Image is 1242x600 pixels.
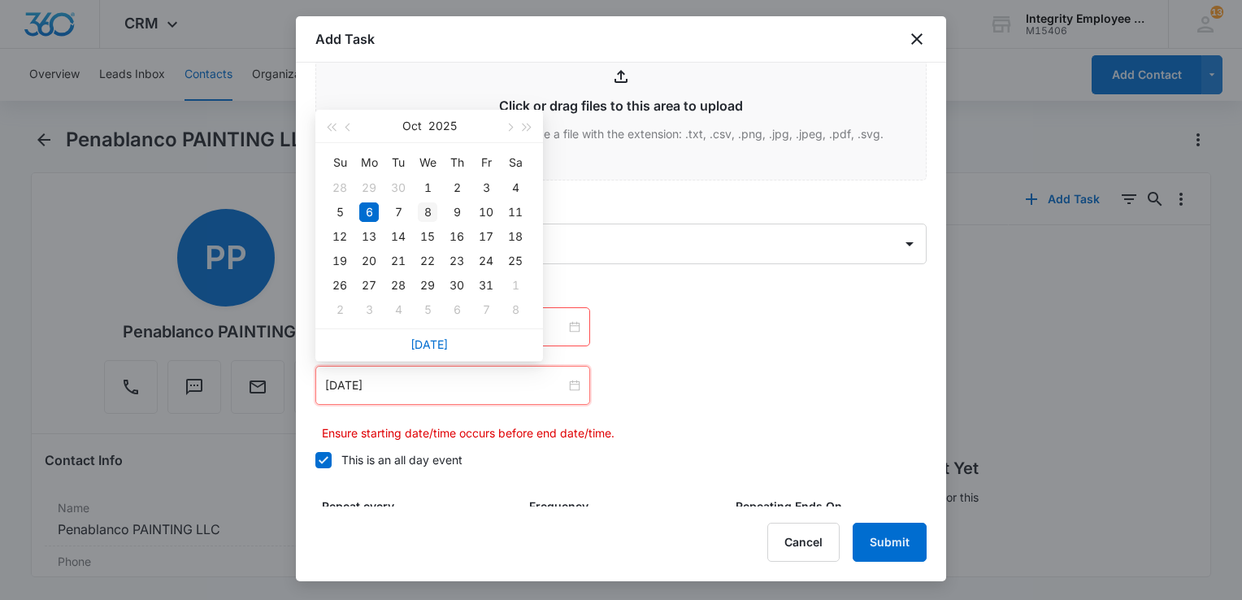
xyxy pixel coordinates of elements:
[330,178,350,198] div: 28
[359,276,379,295] div: 27
[476,300,496,320] div: 7
[325,224,354,249] td: 2025-10-12
[442,273,471,298] td: 2025-10-30
[418,276,437,295] div: 29
[330,227,350,246] div: 12
[442,298,471,322] td: 2025-11-06
[471,150,501,176] th: Fr
[506,178,525,198] div: 4
[359,178,379,198] div: 29
[413,298,442,322] td: 2025-11-05
[325,200,354,224] td: 2025-10-05
[402,110,422,142] button: Oct
[471,273,501,298] td: 2025-10-31
[501,176,530,200] td: 2025-10-04
[447,300,467,320] div: 6
[418,178,437,198] div: 1
[501,224,530,249] td: 2025-10-18
[389,178,408,198] div: 30
[506,227,525,246] div: 18
[442,176,471,200] td: 2025-10-02
[389,276,408,295] div: 28
[330,276,350,295] div: 26
[506,276,525,295] div: 1
[418,300,437,320] div: 5
[354,150,384,176] th: Mo
[529,498,727,515] label: Frequency
[471,298,501,322] td: 2025-11-07
[341,451,462,468] div: This is an all day event
[447,251,467,271] div: 23
[736,498,933,515] label: Repeating Ends On
[506,251,525,271] div: 25
[354,298,384,322] td: 2025-11-03
[471,200,501,224] td: 2025-10-10
[447,276,467,295] div: 30
[471,224,501,249] td: 2025-10-17
[428,110,457,142] button: 2025
[413,200,442,224] td: 2025-10-08
[767,523,840,562] button: Cancel
[471,176,501,200] td: 2025-10-03
[389,300,408,320] div: 4
[413,273,442,298] td: 2025-10-29
[447,202,467,222] div: 9
[413,150,442,176] th: We
[325,176,354,200] td: 2025-09-28
[359,251,379,271] div: 20
[413,224,442,249] td: 2025-10-15
[413,176,442,200] td: 2025-10-01
[359,202,379,222] div: 6
[442,200,471,224] td: 2025-10-09
[384,176,413,200] td: 2025-09-30
[322,200,933,217] label: Assigned to
[322,498,519,515] label: Repeat every
[330,251,350,271] div: 19
[442,249,471,273] td: 2025-10-23
[384,249,413,273] td: 2025-10-21
[501,200,530,224] td: 2025-10-11
[325,273,354,298] td: 2025-10-26
[418,251,437,271] div: 22
[384,224,413,249] td: 2025-10-14
[354,249,384,273] td: 2025-10-20
[447,227,467,246] div: 16
[501,249,530,273] td: 2025-10-25
[471,249,501,273] td: 2025-10-24
[476,202,496,222] div: 10
[354,200,384,224] td: 2025-10-06
[354,224,384,249] td: 2025-10-13
[322,424,927,441] p: Ensure starting date/time occurs before end date/time.
[907,29,927,49] button: close
[418,227,437,246] div: 15
[476,178,496,198] div: 3
[359,227,379,246] div: 13
[325,249,354,273] td: 2025-10-19
[413,249,442,273] td: 2025-10-22
[501,273,530,298] td: 2025-11-01
[501,150,530,176] th: Sa
[330,202,350,222] div: 5
[322,284,933,301] label: Time span
[315,29,375,49] h1: Add Task
[330,300,350,320] div: 2
[325,376,566,394] input: Oct 6, 2025
[853,523,927,562] button: Submit
[359,300,379,320] div: 3
[354,273,384,298] td: 2025-10-27
[354,176,384,200] td: 2025-09-29
[384,200,413,224] td: 2025-10-07
[476,251,496,271] div: 24
[384,150,413,176] th: Tu
[389,251,408,271] div: 21
[389,227,408,246] div: 14
[384,298,413,322] td: 2025-11-04
[442,224,471,249] td: 2025-10-16
[506,202,525,222] div: 11
[506,300,525,320] div: 8
[476,227,496,246] div: 17
[447,178,467,198] div: 2
[325,298,354,322] td: 2025-11-02
[442,150,471,176] th: Th
[384,273,413,298] td: 2025-10-28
